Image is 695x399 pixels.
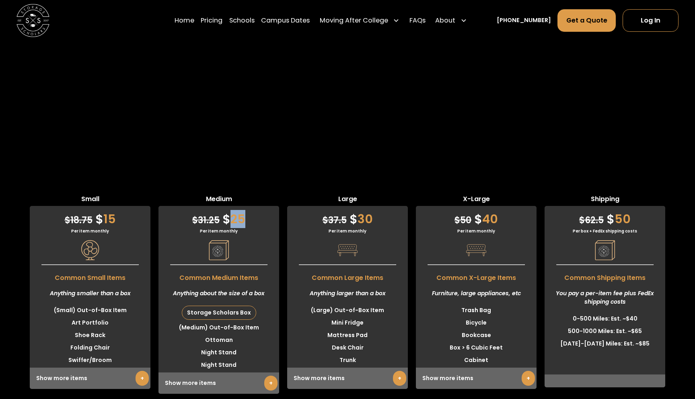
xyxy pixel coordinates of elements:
[435,16,455,26] div: About
[320,16,388,26] div: Moving After College
[16,4,49,37] a: home
[497,16,551,25] a: [PHONE_NUMBER]
[522,371,535,386] a: +
[287,368,408,389] div: Show more items
[545,194,665,206] span: Shipping
[30,194,150,206] span: Small
[416,341,537,354] li: Box > 6 Cubic Feet
[30,304,150,317] li: (Small) Out-of-Box Item
[416,317,537,329] li: Bicycle
[158,194,279,206] span: Medium
[182,306,256,319] div: Storage Scholars Box
[158,321,279,334] li: (Medium) Out-of-Box Item
[158,346,279,359] li: Night Stand
[545,325,665,337] li: 500-1000 Miles: Est. ~$65
[158,228,279,234] div: Per item monthly
[287,329,408,341] li: Mattress Pad
[454,214,460,226] span: $
[80,240,100,260] img: Pricing Category Icon
[222,210,230,228] span: $
[316,9,403,32] div: Moving After College
[416,269,537,283] span: Common X-Large Items
[454,214,471,226] span: 50
[409,9,426,32] a: FAQs
[416,329,537,341] li: Bookcase
[545,228,665,234] div: Per box + FedEx shipping costs
[158,269,279,283] span: Common Medium Items
[192,214,220,226] span: 31.25
[287,228,408,234] div: Per item monthly
[545,206,665,228] div: 50
[545,337,665,350] li: [DATE]-[DATE] Miles: Est. ~$85
[337,240,358,260] img: Pricing Category Icon
[416,194,537,206] span: X-Large
[30,329,150,341] li: Shoe Rack
[323,214,347,226] span: 37.5
[30,354,150,366] li: Swiffer/Broom
[579,214,585,226] span: $
[287,341,408,354] li: Desk Chair
[95,210,103,228] span: $
[350,210,358,228] span: $
[607,210,615,228] span: $
[287,354,408,366] li: Trunk
[201,9,222,32] a: Pricing
[261,9,310,32] a: Campus Dates
[65,214,93,226] span: 18.75
[545,313,665,325] li: 0-500 Miles: Est. ~$40
[264,376,278,391] a: +
[158,206,279,228] div: 25
[192,214,198,226] span: $
[158,283,279,304] div: Anything about the size of a box
[136,371,149,386] a: +
[30,228,150,234] div: Per item monthly
[416,228,537,234] div: Per item monthly
[287,269,408,283] span: Common Large Items
[416,283,537,304] div: Furniture, large appliances, etc
[175,9,194,32] a: Home
[393,371,406,386] a: +
[287,283,408,304] div: Anything larger than a box
[30,341,150,354] li: Folding Chair
[557,10,616,32] a: Get a Quote
[30,283,150,304] div: Anything smaller than a box
[158,359,279,371] li: Night Stand
[209,240,229,260] img: Pricing Category Icon
[158,372,279,394] div: Show more items
[416,304,537,317] li: Trash Bag
[416,206,537,228] div: 40
[287,317,408,329] li: Mini Fridge
[432,9,470,32] div: About
[30,206,150,228] div: 15
[545,283,665,313] div: You pay a per-item fee plus FedEx shipping costs
[65,214,70,226] span: $
[287,206,408,228] div: 30
[416,368,537,389] div: Show more items
[229,9,255,32] a: Schools
[323,214,328,226] span: $
[416,354,537,366] li: Cabinet
[30,368,150,389] div: Show more items
[30,317,150,329] li: Art Portfolio
[474,210,482,228] span: $
[595,240,615,260] img: Pricing Category Icon
[545,269,665,283] span: Common Shipping Items
[30,269,150,283] span: Common Small Items
[623,10,679,32] a: Log In
[287,304,408,317] li: (Large) Out-of-Box Item
[579,214,604,226] span: 62.5
[158,334,279,346] li: Ottoman
[466,240,486,260] img: Pricing Category Icon
[287,194,408,206] span: Large
[16,4,49,37] img: Storage Scholars main logo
